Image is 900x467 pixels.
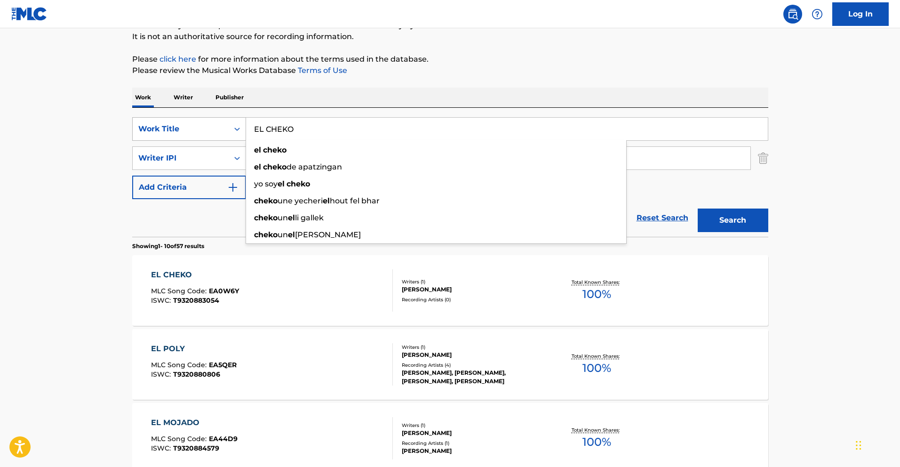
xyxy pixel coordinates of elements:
div: EL CHEKO [151,269,239,281]
span: T9320880806 [173,370,220,378]
button: Search [698,209,768,232]
p: Total Known Shares: [572,279,622,286]
img: MLC Logo [11,7,48,21]
span: 100 % [582,286,611,303]
a: click here [159,55,196,64]
strong: el [278,179,285,188]
a: Public Search [783,5,802,24]
strong: el [323,196,330,205]
span: 100 % [582,434,611,451]
button: Add Criteria [132,176,246,199]
div: Writer IPI [138,153,223,164]
div: Help [808,5,827,24]
strong: el [288,213,295,222]
span: ISWC : [151,444,173,452]
strong: cheko [254,213,278,222]
span: EA5QER [209,361,237,369]
span: 100 % [582,360,611,377]
strong: el [254,145,261,154]
span: une yecheri [278,196,323,205]
img: help [812,8,823,20]
span: un [278,213,288,222]
div: [PERSON_NAME], [PERSON_NAME], [PERSON_NAME], [PERSON_NAME] [402,369,544,386]
div: [PERSON_NAME] [402,447,544,455]
div: Writers ( 1 ) [402,422,544,429]
p: Please for more information about the terms used in the database. [132,54,768,65]
span: ISWC : [151,296,173,305]
span: MLC Song Code : [151,287,209,295]
strong: el [254,162,261,171]
p: Total Known Shares: [572,353,622,360]
div: Writers ( 1 ) [402,344,544,351]
span: [PERSON_NAME] [295,230,361,239]
div: [PERSON_NAME] [402,285,544,294]
p: Total Known Shares: [572,427,622,434]
span: MLC Song Code : [151,361,209,369]
form: Search Form [132,117,768,237]
span: un [278,230,288,239]
span: EA0W6Y [209,287,239,295]
div: EL MOJADO [151,417,238,428]
p: Work [132,88,154,107]
img: Delete Criterion [758,146,768,170]
a: Reset Search [632,208,693,228]
a: EL POLYMLC Song Code:EA5QERISWC:T9320880806Writers (1)[PERSON_NAME]Recording Artists (4)[PERSON_N... [132,329,768,400]
p: Publisher [213,88,247,107]
div: Work Title [138,123,223,135]
img: 9d2ae6d4665cec9f34b9.svg [227,182,239,193]
span: yo soy [254,179,278,188]
span: de apatzingan [287,162,342,171]
p: Showing 1 - 10 of 57 results [132,242,204,250]
p: Please review the Musical Works Database [132,65,768,76]
iframe: Chat Widget [853,422,900,467]
span: ISWC : [151,370,173,378]
div: Writers ( 1 ) [402,278,544,285]
span: EA44D9 [209,435,238,443]
strong: cheko [254,230,278,239]
strong: cheko [263,145,287,154]
div: Drag [856,431,861,459]
div: EL POLY [151,343,237,354]
div: [PERSON_NAME] [402,429,544,437]
strong: cheko [254,196,278,205]
span: T9320884579 [173,444,219,452]
div: Recording Artists ( 0 ) [402,296,544,303]
p: Writer [171,88,196,107]
div: Recording Artists ( 4 ) [402,362,544,369]
a: EL CHEKOMLC Song Code:EA0W6YISWC:T9320883054Writers (1)[PERSON_NAME]Recording Artists (0)Total Kn... [132,255,768,326]
a: Terms of Use [296,66,347,75]
div: Recording Artists ( 1 ) [402,440,544,447]
span: li gallek [295,213,324,222]
strong: el [288,230,295,239]
span: hout fel bhar [330,196,380,205]
div: [PERSON_NAME] [402,351,544,359]
img: search [787,8,798,20]
p: It is not an authoritative source for recording information. [132,31,768,42]
a: Log In [832,2,889,26]
span: MLC Song Code : [151,435,209,443]
strong: cheko [287,179,310,188]
span: T9320883054 [173,296,219,305]
strong: cheko [263,162,287,171]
